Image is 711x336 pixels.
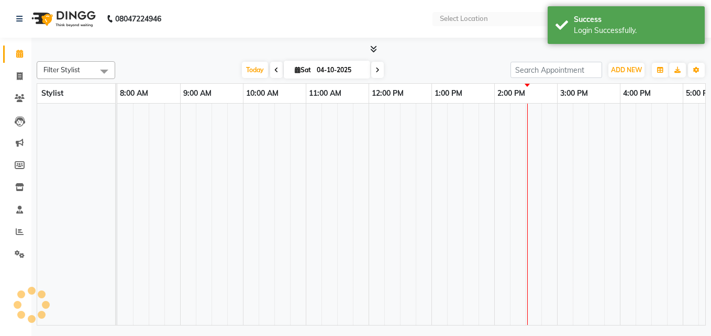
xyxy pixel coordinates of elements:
span: Filter Stylist [43,65,80,74]
a: 11:00 AM [306,86,344,101]
span: Sat [292,66,314,74]
a: 9:00 AM [181,86,214,101]
a: 8:00 AM [117,86,151,101]
span: Stylist [41,88,63,98]
input: Search Appointment [510,62,602,78]
a: 12:00 PM [369,86,406,101]
a: 10:00 AM [243,86,281,101]
div: Success [574,14,697,25]
a: 2:00 PM [495,86,528,101]
span: ADD NEW [611,66,642,74]
input: 2025-10-04 [314,62,366,78]
img: logo [27,4,98,33]
a: 3:00 PM [558,86,591,101]
button: ADD NEW [608,63,645,77]
b: 08047224946 [115,4,161,33]
a: 1:00 PM [432,86,465,101]
a: 4:00 PM [620,86,653,101]
div: Login Successfully. [574,25,697,36]
span: Today [242,62,268,78]
div: Select Location [440,14,488,24]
